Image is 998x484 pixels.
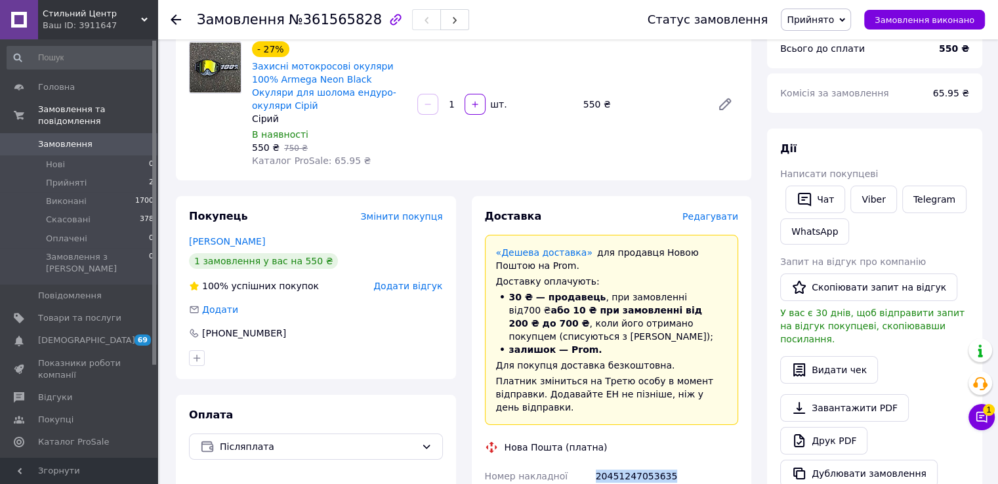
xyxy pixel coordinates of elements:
[189,409,233,421] span: Оплата
[38,104,157,127] span: Замовлення та повідомлення
[509,344,602,355] span: залишок — Prom.
[46,214,91,226] span: Скасовані
[787,14,834,25] span: Прийнято
[485,471,568,481] span: Номер накладної
[780,356,878,384] button: Видати чек
[46,251,149,275] span: Замовлення з [PERSON_NAME]
[509,305,702,329] span: або 10 ₴ при замовленні від 200 ₴ до 700 ₴
[289,12,382,28] span: №361565828
[780,43,865,54] span: Всього до сплати
[43,20,157,31] div: Ваш ID: 3911647
[780,256,926,267] span: Запит на відгук про компанію
[189,279,319,292] div: успішних покупок
[38,357,121,381] span: Показники роботи компанії
[140,214,154,226] span: 378
[189,236,265,247] a: [PERSON_NAME]
[171,13,181,26] div: Повернутися назад
[648,13,768,26] div: Статус замовлення
[202,281,228,291] span: 100%
[149,159,154,171] span: 0
[38,81,75,93] span: Головна
[38,312,121,324] span: Товари та послуги
[7,46,155,70] input: Пошук
[43,8,141,20] span: Стильний Центр
[501,441,611,454] div: Нова Пошта (платна)
[149,233,154,245] span: 0
[361,211,443,222] span: Змінити покупця
[496,275,728,288] div: Доставку оплачують:
[38,392,72,403] span: Відгуки
[496,374,728,414] div: Платник зміниться на Третю особу в момент відправки. Додавайте ЕН не пізніше, ніж у день відправки.
[201,327,287,340] div: [PHONE_NUMBER]
[875,15,974,25] span: Замовлення виконано
[780,169,878,179] span: Написати покупцеві
[373,281,442,291] span: Додати відгук
[202,304,238,315] span: Додати
[252,61,396,111] a: Захисні мотокросові окуляри 100% Armega Neon Black Окуляри для шолома ендуро-окуляри Сірій
[780,88,889,98] span: Комісія за замовлення
[46,177,87,189] span: Прийняті
[509,292,606,302] span: 30 ₴ — продавець
[252,129,308,140] span: В наявності
[780,142,797,155] span: Дії
[46,159,65,171] span: Нові
[864,10,985,30] button: Замовлення виконано
[780,394,909,422] a: Завантажити PDF
[902,186,967,213] a: Telegram
[780,273,957,301] button: Скопіювати запит на відгук
[38,290,102,302] span: Повідомлення
[284,144,308,153] span: 750 ₴
[38,414,73,426] span: Покупці
[252,142,280,153] span: 550 ₴
[252,112,407,125] div: Сірий
[46,195,87,207] span: Виконані
[682,211,738,222] span: Редагувати
[496,291,728,343] li: , при замовленні від 700 ₴ , коли його отримано покупцем (списуються з [PERSON_NAME]);
[135,195,154,207] span: 1700
[485,210,542,222] span: Доставка
[780,308,965,344] span: У вас є 30 днів, щоб відправити запит на відгук покупцеві, скопіювавши посилання.
[38,334,135,346] span: [DEMOGRAPHIC_DATA]
[252,155,371,166] span: Каталог ProSale: 65.95 ₴
[197,12,285,28] span: Замовлення
[496,247,593,258] a: «Дешева доставка»
[38,138,93,150] span: Замовлення
[252,41,289,57] div: - 27%
[968,404,995,430] button: Чат з покупцем1
[189,210,248,222] span: Покупець
[496,246,728,272] div: для продавця Новою Поштою на Prom.
[712,91,738,117] a: Редагувати
[933,88,969,98] span: 65.95 ₴
[850,186,896,213] a: Viber
[38,436,109,448] span: Каталог ProSale
[939,43,969,54] b: 550 ₴
[785,186,845,213] button: Чат
[46,233,87,245] span: Оплачені
[496,359,728,372] div: Для покупця доставка безкоштовна.
[189,253,338,269] div: 1 замовлення у вас на 550 ₴
[220,439,416,454] span: Післяплата
[135,334,151,346] span: 69
[487,98,508,111] div: шт.
[149,251,154,275] span: 0
[780,427,867,454] a: Друк PDF
[780,218,849,245] a: WhatsApp
[983,404,995,416] span: 1
[149,177,154,189] span: 2
[578,95,707,113] div: 550 ₴
[190,43,241,92] img: Захисні мотокросові окуляри 100% Armega Neon Black Окуляри для шолома ендуро-окуляри Сірій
